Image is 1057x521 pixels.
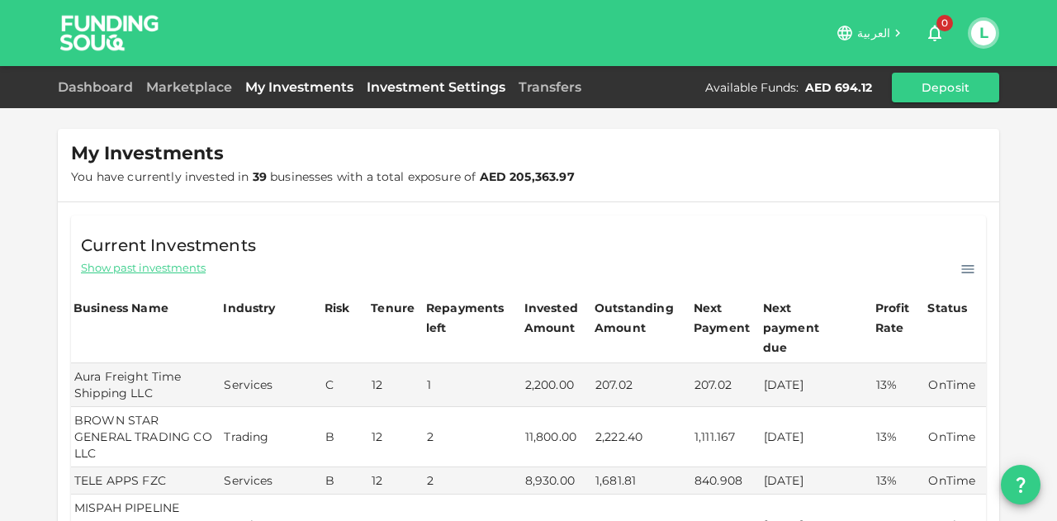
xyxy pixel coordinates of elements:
div: Tenure [371,298,415,318]
td: 12 [368,407,424,467]
td: 1 [424,363,522,407]
span: العربية [857,26,890,40]
td: [DATE] [761,407,873,467]
div: Risk [325,298,358,318]
div: Invested Amount [524,298,590,338]
div: Status [927,298,969,318]
td: Aura Freight Time Shipping LLC [71,363,220,407]
td: [DATE] [761,467,873,495]
td: C [322,363,369,407]
div: Outstanding Amount [595,298,677,338]
div: Next Payment [694,298,758,338]
td: 13% [873,407,925,467]
td: 2 [424,407,522,467]
div: Industry [223,298,275,318]
span: You have currently invested in businesses with a total exposure of [71,169,575,184]
td: OnTime [925,363,986,407]
button: Deposit [892,73,999,102]
strong: 39 [253,169,267,184]
td: 207.02 [592,363,691,407]
td: B [322,467,369,495]
div: Profit Rate [875,298,922,338]
div: Repayments left [426,298,509,338]
td: 2,200.00 [522,363,592,407]
td: B [322,407,369,467]
td: Services [220,467,321,495]
td: TELE APPS FZC [71,467,220,495]
div: Next payment due [763,298,846,358]
td: 2 [424,467,522,495]
td: 1,111.167 [691,407,761,467]
td: Trading [220,407,321,467]
td: OnTime [925,467,986,495]
td: 2,222.40 [592,407,691,467]
a: Dashboard [58,79,140,95]
span: Current Investments [81,232,256,258]
td: [DATE] [761,363,873,407]
button: 0 [918,17,951,50]
div: AED 694.12 [805,79,872,96]
a: My Investments [239,79,360,95]
button: L [971,21,996,45]
span: 0 [936,15,953,31]
button: question [1001,465,1040,504]
div: Business Name [73,298,168,318]
td: Services [220,363,321,407]
span: My Investments [71,142,224,165]
td: OnTime [925,407,986,467]
td: 12 [368,363,424,407]
div: Available Funds : [705,79,799,96]
td: BROWN STAR GENERAL TRADING CO LLC [71,407,220,467]
strong: AED 205,363.97 [480,169,575,184]
a: Investment Settings [360,79,512,95]
td: 11,800.00 [522,407,592,467]
span: Show past investments [81,260,206,276]
td: 1,681.81 [592,467,691,495]
td: 8,930.00 [522,467,592,495]
td: 12 [368,467,424,495]
a: Marketplace [140,79,239,95]
td: 207.02 [691,363,761,407]
td: 13% [873,363,925,407]
td: 13% [873,467,925,495]
a: Transfers [512,79,588,95]
td: 840.908 [691,467,761,495]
